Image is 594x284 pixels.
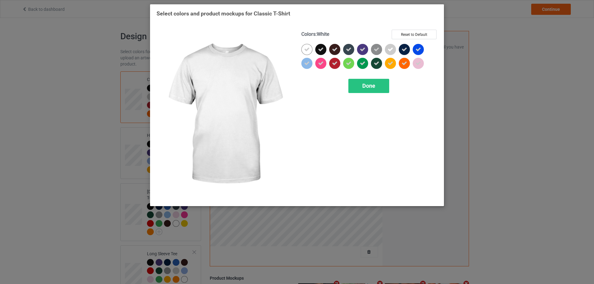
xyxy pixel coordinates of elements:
span: Colors [301,31,316,37]
span: Select colors and product mockups for Classic T-Shirt [157,10,290,17]
img: heather_texture.png [371,44,382,55]
span: Done [362,83,375,89]
button: Reset to Default [392,30,437,39]
h4: : [301,31,329,38]
img: regular.jpg [157,30,293,200]
span: White [317,31,329,37]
